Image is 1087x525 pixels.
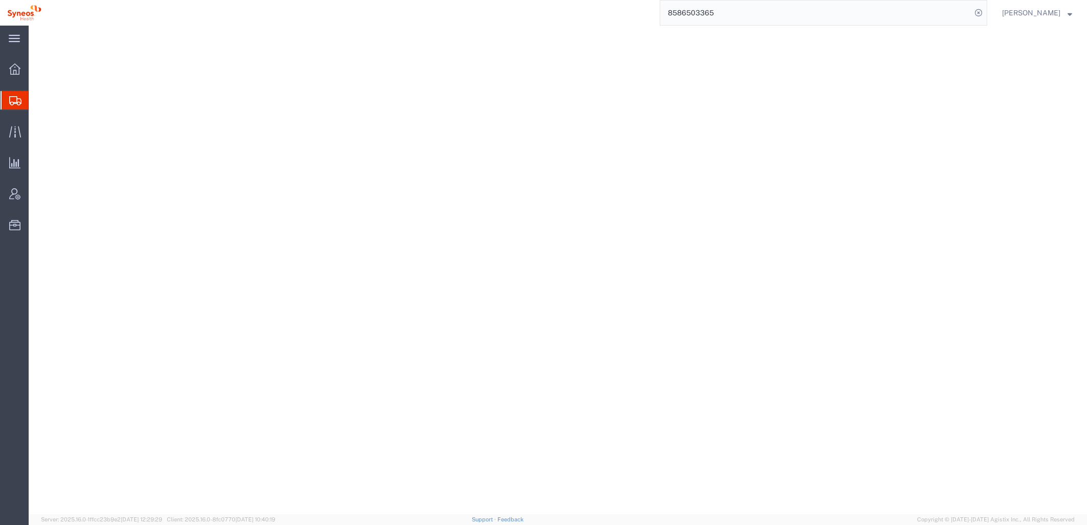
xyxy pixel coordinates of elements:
[167,516,275,522] span: Client: 2025.16.0-8fc0770
[660,1,971,25] input: Search for shipment number, reference number
[497,516,524,522] a: Feedback
[472,516,497,522] a: Support
[1002,7,1060,18] span: Julie Ryan
[41,516,162,522] span: Server: 2025.16.0-1ffcc23b9e2
[29,26,1087,514] iframe: FS Legacy Container
[1002,7,1073,19] button: [PERSON_NAME]
[235,516,275,522] span: [DATE] 10:40:19
[121,516,162,522] span: [DATE] 12:29:29
[7,5,41,20] img: logo
[917,515,1075,524] span: Copyright © [DATE]-[DATE] Agistix Inc., All Rights Reserved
